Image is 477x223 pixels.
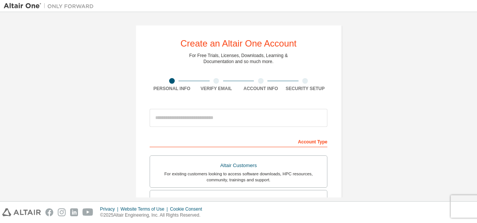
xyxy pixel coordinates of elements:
div: Altair Customers [154,160,322,171]
img: instagram.svg [58,208,66,216]
div: Website Terms of Use [120,206,170,212]
img: Altair One [4,2,97,10]
div: Account Type [150,135,327,147]
div: Students [154,195,322,205]
img: youtube.svg [82,208,93,216]
div: Cookie Consent [170,206,206,212]
div: Personal Info [150,86,194,92]
div: Create an Altair One Account [180,39,297,48]
img: facebook.svg [45,208,53,216]
img: linkedin.svg [70,208,78,216]
div: For existing customers looking to access software downloads, HPC resources, community, trainings ... [154,171,322,183]
div: Security Setup [283,86,328,92]
div: Privacy [100,206,120,212]
p: © 2025 Altair Engineering, Inc. All Rights Reserved. [100,212,207,218]
div: For Free Trials, Licenses, Downloads, Learning & Documentation and so much more. [189,53,288,65]
img: altair_logo.svg [2,208,41,216]
div: Account Info [238,86,283,92]
div: Verify Email [194,86,239,92]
